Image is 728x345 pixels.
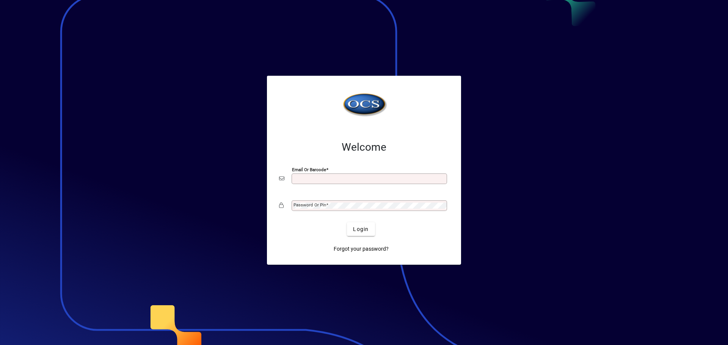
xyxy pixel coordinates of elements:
span: Login [353,225,369,233]
button: Login [347,222,375,236]
span: Forgot your password? [334,245,389,253]
mat-label: Password or Pin [293,202,326,208]
h2: Welcome [279,141,449,154]
mat-label: Email or Barcode [292,167,326,172]
a: Forgot your password? [331,242,392,256]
